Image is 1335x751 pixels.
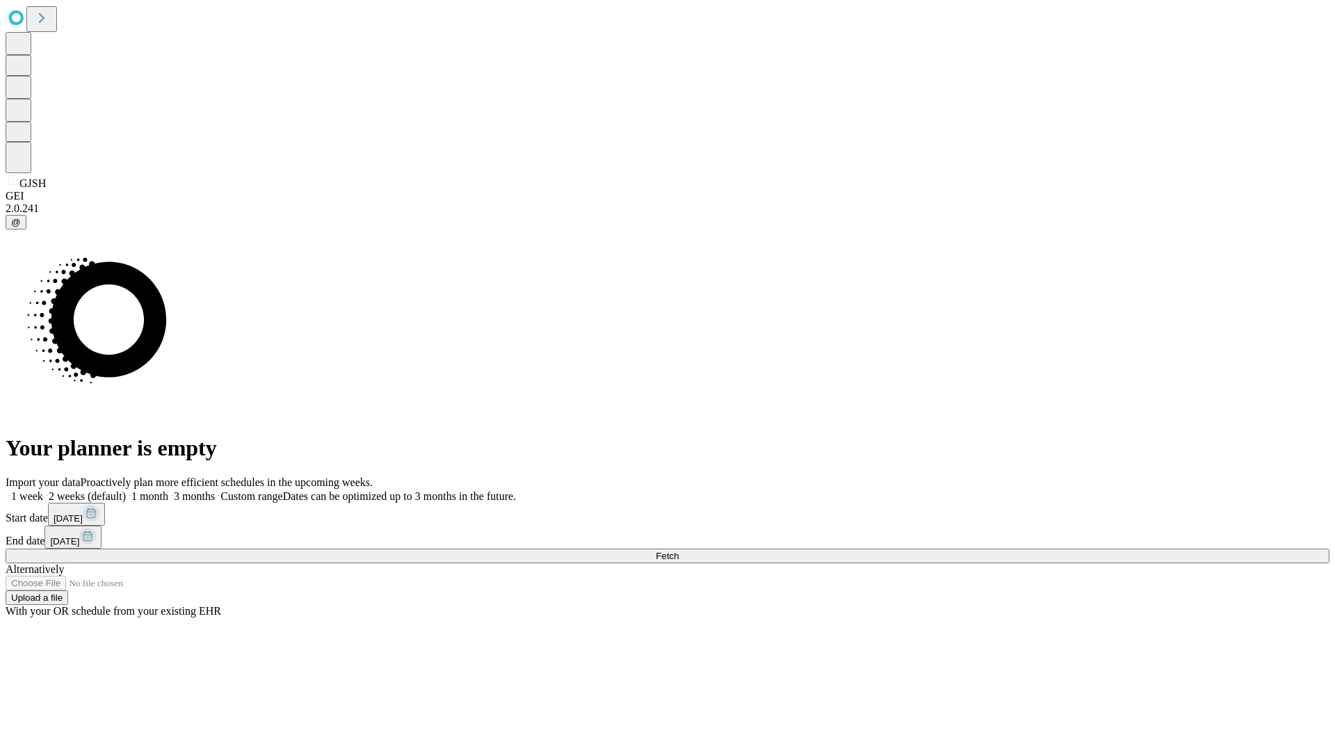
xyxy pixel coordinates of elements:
span: With your OR schedule from your existing EHR [6,605,221,617]
span: [DATE] [50,536,79,547]
button: @ [6,215,26,229]
span: 1 week [11,490,43,502]
span: Import your data [6,476,81,488]
div: End date [6,526,1329,549]
button: [DATE] [48,503,105,526]
div: Start date [6,503,1329,526]
span: Proactively plan more efficient schedules in the upcoming weeks. [81,476,373,488]
span: 2 weeks (default) [49,490,126,502]
h1: Your planner is empty [6,435,1329,461]
div: GEI [6,190,1329,202]
span: Dates can be optimized up to 3 months in the future. [283,490,516,502]
div: 2.0.241 [6,202,1329,215]
span: 3 months [174,490,215,502]
button: Upload a file [6,590,68,605]
span: @ [11,217,21,227]
span: Custom range [220,490,282,502]
span: GJSH [19,177,46,189]
button: [DATE] [44,526,102,549]
span: 1 month [131,490,168,502]
button: Fetch [6,549,1329,563]
span: [DATE] [54,513,83,524]
span: Fetch [656,551,679,561]
span: Alternatively [6,563,64,575]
